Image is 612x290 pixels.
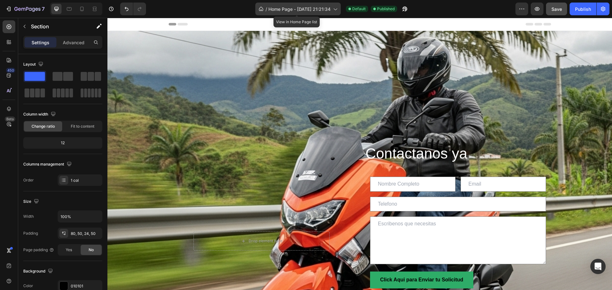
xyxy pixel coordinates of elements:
div: Color [23,283,33,289]
input: Telefono [263,179,439,194]
div: Order [23,177,34,183]
div: Publish [575,6,591,12]
div: Page padding [23,247,54,253]
button: 7 [3,3,47,15]
p: Settings [32,39,49,46]
div: Size [23,197,40,206]
span: / [266,6,267,12]
span: No [89,247,94,253]
div: Beta [5,117,15,122]
button: Save [546,3,567,15]
span: Published [377,6,395,12]
div: Columns management [23,160,73,169]
div: Width [23,214,34,219]
span: Fit to content [71,124,94,129]
iframe: Design area [107,18,612,290]
p: Section [31,23,83,30]
div: 80, 50, 24, 50 [71,231,101,237]
span: Home Page - [DATE] 21:21:34 [268,6,331,12]
div: Column width [23,110,57,119]
span: Default [352,6,366,12]
input: Auto [58,211,102,222]
div: Layout [23,60,45,69]
button: Click Aqui para Enviar tu Solicitud [263,254,366,271]
div: Open Intercom Messenger [590,259,606,274]
input: Email [353,159,439,174]
div: Click Aqui para Enviar tu Solicitud [273,258,356,267]
h2: Contactanos ya [258,126,444,146]
div: 1 col [71,178,101,183]
button: Publish [570,3,596,15]
span: Change ratio [32,124,55,129]
div: Background [23,267,54,276]
div: Drop element here [141,221,175,226]
span: Save [551,6,562,12]
p: 7 [42,5,45,13]
div: 450 [6,68,15,73]
div: Padding [23,230,38,236]
span: Yes [66,247,72,253]
div: 12 [25,138,101,147]
p: Advanced [63,39,84,46]
div: Undo/Redo [120,3,146,15]
div: 010101 [71,283,101,289]
input: Nombre Completo [263,159,348,174]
